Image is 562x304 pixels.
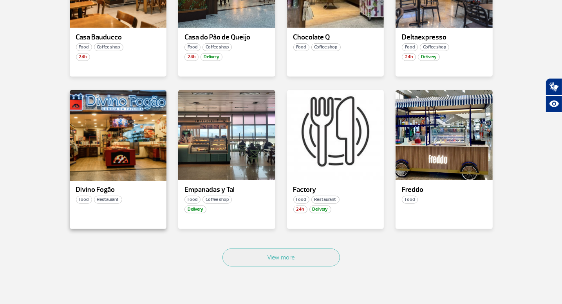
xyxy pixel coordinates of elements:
span: 24h [76,53,90,61]
span: Coffee shop [311,43,341,51]
span: 24h [402,53,416,61]
p: Factory [293,186,378,194]
p: Deltaexpresso [402,34,486,41]
span: 24h [293,206,307,213]
span: Delivery [184,206,206,213]
span: Food [76,43,92,51]
p: Casa Bauducco [76,34,161,41]
span: Delivery [418,53,440,61]
span: Delivery [309,206,331,213]
span: Food [293,43,309,51]
span: Food [402,43,418,51]
span: Coffee shop [202,196,232,204]
button: Abrir recursos assistivos. [546,95,562,113]
span: Food [76,196,92,204]
p: Chocolate Q [293,34,378,41]
p: Divino Fogão [76,186,161,194]
div: Plugin de acessibilidade da Hand Talk. [546,78,562,113]
span: Food [402,196,418,204]
span: Coffee shop [94,43,123,51]
span: Food [184,196,201,204]
p: Casa do Pão de Queijo [184,34,269,41]
button: Abrir tradutor de língua de sinais. [546,78,562,95]
span: Restaurant [94,196,122,204]
button: View more [222,249,340,266]
p: Empanadas y Tal [184,186,269,194]
span: Restaurant [311,196,340,204]
span: Delivery [201,53,222,61]
span: Coffee shop [420,43,449,51]
span: Coffee shop [202,43,232,51]
p: Freddo [402,186,486,194]
span: Food [293,196,309,204]
span: Food [184,43,201,51]
span: 24h [184,53,199,61]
